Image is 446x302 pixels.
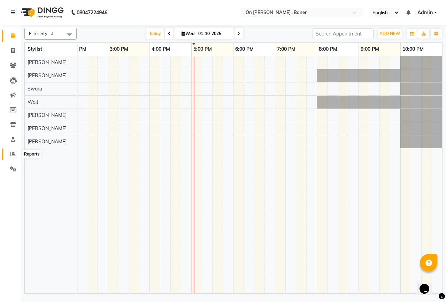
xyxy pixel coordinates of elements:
input: Search Appointment [313,28,374,39]
span: [PERSON_NAME] [28,138,67,145]
input: 2025-10-01 [196,29,231,39]
a: 8:00 PM [317,44,339,54]
span: Filter Stylist [29,31,53,36]
a: 7:00 PM [275,44,297,54]
a: 6:00 PM [233,44,255,54]
a: 4:00 PM [150,44,172,54]
span: [PERSON_NAME] [28,125,67,132]
span: [PERSON_NAME] [28,72,67,79]
span: Admin [417,9,433,16]
span: Wed [180,31,196,36]
span: Swara [28,86,42,92]
span: [PERSON_NAME] [28,59,67,65]
b: 08047224946 [77,3,107,22]
a: 9:00 PM [359,44,381,54]
img: logo [18,3,66,22]
a: 3:00 PM [108,44,130,54]
span: [PERSON_NAME] [28,112,67,118]
a: 10:00 PM [401,44,425,54]
span: ADD NEW [379,31,400,36]
span: Today [146,28,164,39]
span: Wait [28,99,38,105]
span: Stylist [28,46,42,52]
a: 5:00 PM [192,44,214,54]
iframe: chat widget [417,274,439,295]
button: ADD NEW [378,29,402,39]
div: Reports [22,150,41,158]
